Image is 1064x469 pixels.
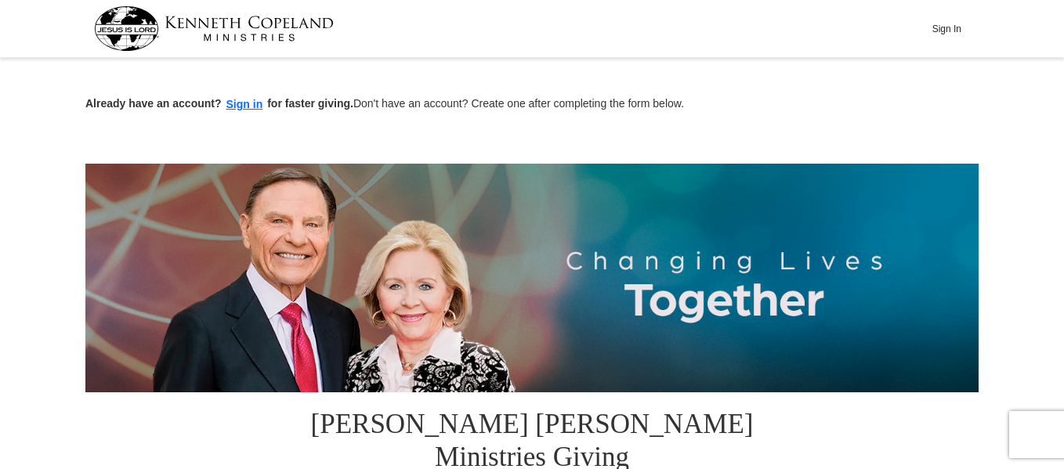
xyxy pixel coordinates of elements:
p: Don't have an account? Create one after completing the form below. [85,96,979,114]
button: Sign in [222,96,268,114]
img: kcm-header-logo.svg [94,6,334,51]
button: Sign In [923,16,970,41]
strong: Already have an account? for faster giving. [85,97,353,110]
